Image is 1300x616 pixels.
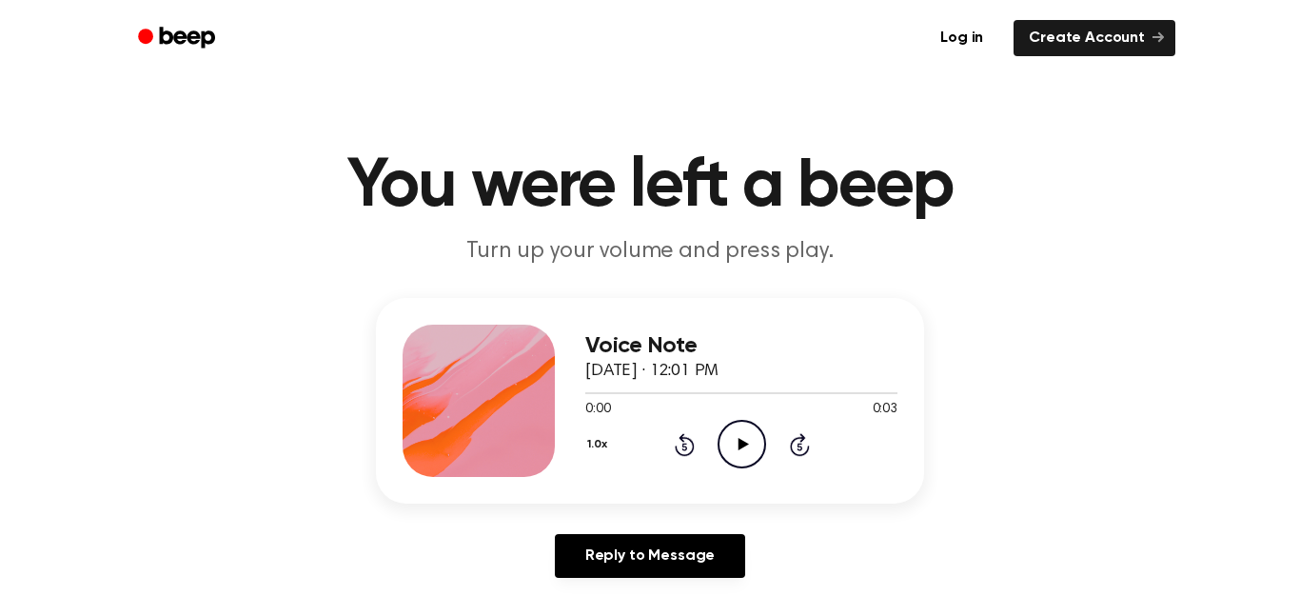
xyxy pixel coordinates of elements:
[585,400,610,420] span: 0:00
[585,363,719,380] span: [DATE] · 12:01 PM
[125,20,232,57] a: Beep
[1014,20,1175,56] a: Create Account
[873,400,897,420] span: 0:03
[585,428,614,461] button: 1.0x
[555,534,745,578] a: Reply to Message
[585,333,897,359] h3: Voice Note
[163,152,1137,221] h1: You were left a beep
[921,16,1002,60] a: Log in
[285,236,1015,268] p: Turn up your volume and press play.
